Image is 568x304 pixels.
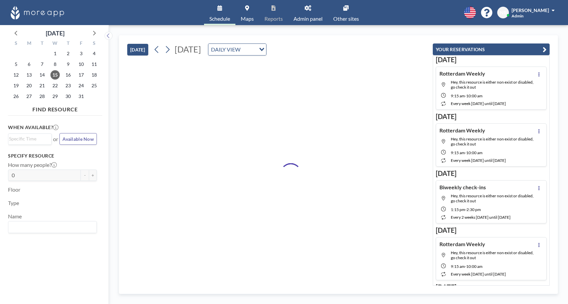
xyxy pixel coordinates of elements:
span: Friday, October 10, 2025 [76,60,86,69]
span: or [53,136,58,142]
span: Hey, this resource is either non exist or disabled, go check it out [451,80,534,90]
span: 9:15 AM [451,264,465,269]
h3: Specify resource [8,153,97,159]
span: Sunday, October 19, 2025 [11,81,21,90]
span: Monday, October 20, 2025 [24,81,34,90]
label: Floor [8,186,20,193]
span: Hey, this resource is either non exist or disabled, go check it out [451,250,534,260]
span: Hey, this resource is either non exist or disabled, go check it out [451,136,534,146]
span: Wednesday, October 29, 2025 [50,92,60,101]
span: every 2 weeks [DATE] until [DATE] [451,215,511,220]
span: Saturday, October 18, 2025 [89,70,99,80]
span: Tuesday, October 21, 2025 [37,81,47,90]
span: Thursday, October 9, 2025 [63,60,73,69]
span: - [465,264,466,269]
span: 10:00 AM [466,264,483,269]
div: Search for option [208,44,266,55]
img: organization-logo [11,6,64,19]
span: Monday, October 27, 2025 [24,92,34,101]
span: Thursday, October 16, 2025 [63,70,73,80]
h3: [DATE] [436,226,547,234]
span: Saturday, October 25, 2025 [89,81,99,90]
span: Sunday, October 12, 2025 [11,70,21,80]
span: 2:30 PM [466,207,481,212]
span: Available Now [62,136,94,142]
span: Tuesday, October 7, 2025 [37,60,47,69]
span: every week [DATE] until [DATE] [451,272,506,277]
span: Thursday, October 2, 2025 [63,49,73,58]
button: + [89,170,97,181]
span: every week [DATE] until [DATE] [451,101,506,106]
span: DAILY VIEW [210,45,242,54]
span: 9:15 AM [451,150,465,155]
div: [DATE] [46,28,64,38]
div: Search for option [8,221,97,233]
h4: Rotterdam Weekly [439,127,485,134]
span: Wednesday, October 1, 2025 [50,49,60,58]
button: [DATE] [127,44,148,56]
span: Sunday, October 26, 2025 [11,92,21,101]
label: How many people? [8,162,57,168]
span: Hey, this resource is either non exist or disabled, go check it out [451,193,534,203]
h3: [DATE] [436,283,547,291]
h3: [DATE] [436,56,547,64]
h4: Biweekly check-ins [439,184,486,191]
span: Saturday, October 11, 2025 [89,60,99,69]
span: Thursday, October 23, 2025 [63,81,73,90]
input: Search for option [9,135,48,142]
span: Tuesday, October 14, 2025 [37,70,47,80]
h4: Rotterdam Weekly [439,70,485,77]
div: T [36,39,49,48]
span: NB [500,10,507,16]
span: Thursday, October 30, 2025 [63,92,73,101]
span: Friday, October 17, 2025 [76,70,86,80]
span: 10:00 AM [466,93,483,98]
span: Tuesday, October 28, 2025 [37,92,47,101]
span: Admin [512,13,524,18]
h4: FIND RESOURCE [8,103,102,113]
label: Type [8,200,19,206]
span: Friday, October 24, 2025 [76,81,86,90]
span: every week [DATE] until [DATE] [451,158,506,163]
span: Monday, October 6, 2025 [24,60,34,69]
span: Admin panel [294,16,323,21]
span: [DATE] [175,44,201,54]
div: S [10,39,23,48]
span: [PERSON_NAME] [512,7,549,13]
span: Saturday, October 4, 2025 [89,49,99,58]
label: Name [8,213,22,220]
div: W [49,39,62,48]
button: Available Now [59,133,97,145]
span: Wednesday, October 22, 2025 [50,81,60,90]
div: S [87,39,101,48]
span: Monday, October 13, 2025 [24,70,34,80]
h3: [DATE] [436,169,547,178]
span: - [465,207,466,212]
div: T [61,39,74,48]
span: Reports [264,16,283,21]
span: Friday, October 3, 2025 [76,49,86,58]
span: - [465,93,466,98]
div: F [74,39,87,48]
span: Friday, October 31, 2025 [76,92,86,101]
button: - [81,170,89,181]
span: Maps [241,16,254,21]
input: Search for option [9,223,93,231]
span: Wednesday, October 8, 2025 [50,60,60,69]
span: 10:00 AM [466,150,483,155]
span: 9:15 AM [451,93,465,98]
span: Schedule [209,16,230,21]
input: Search for option [242,45,255,54]
div: M [23,39,36,48]
span: Other sites [333,16,359,21]
span: Sunday, October 5, 2025 [11,60,21,69]
h3: [DATE] [436,112,547,121]
div: Search for option [8,134,51,144]
span: 1:15 PM [451,207,465,212]
span: - [465,150,466,155]
span: Wednesday, October 15, 2025 [50,70,60,80]
button: YOUR RESERVATIONS [433,43,550,55]
h4: Rotterdam Weekly [439,241,485,247]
